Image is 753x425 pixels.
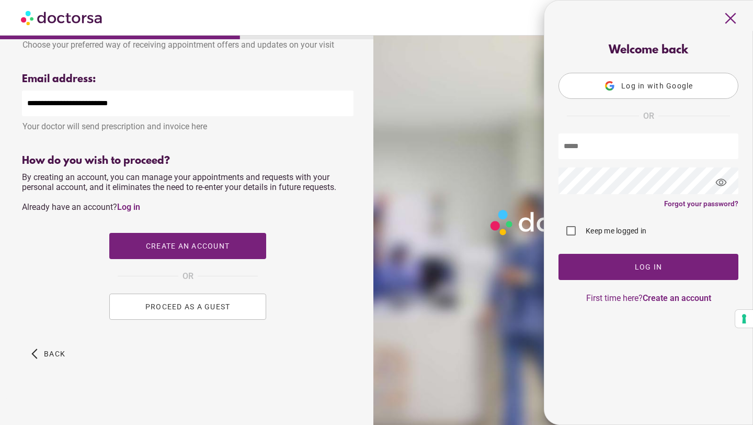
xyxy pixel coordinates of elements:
[643,293,711,303] a: Create an account
[146,242,230,250] span: Create an account
[27,341,70,367] button: arrow_back_ios Back
[22,172,336,212] span: By creating an account, you can manage your appointments and requests with your personal account,...
[109,233,266,259] button: Create an account
[621,82,693,90] span: Log in with Google
[486,206,637,239] img: Logo-Doctorsa-trans-White-partial-flat.png
[109,294,266,320] button: PROCEED AS A GUEST
[145,303,231,311] span: PROCEED AS A GUEST
[558,293,738,303] p: First time here?
[721,8,740,28] span: close
[584,226,646,236] label: Keep me logged in
[558,254,738,280] button: Log In
[635,263,663,271] span: Log In
[558,73,738,99] button: Log in with Google
[664,199,738,208] a: Forgot your password?
[643,109,654,123] span: OR
[707,169,735,197] span: visibility
[182,270,193,283] span: OR
[22,73,353,85] div: Email address:
[22,35,353,50] div: Choose your preferred way of receiving appointment offers and updates on your visit
[22,116,353,131] div: Your doctor will send prescription and invoice here
[735,310,753,328] button: Your consent preferences for tracking technologies
[22,155,353,167] div: How do you wish to proceed?
[117,202,140,212] a: Log in
[558,44,738,57] div: Welcome back
[44,350,65,358] span: Back
[21,6,104,29] img: Doctorsa.com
